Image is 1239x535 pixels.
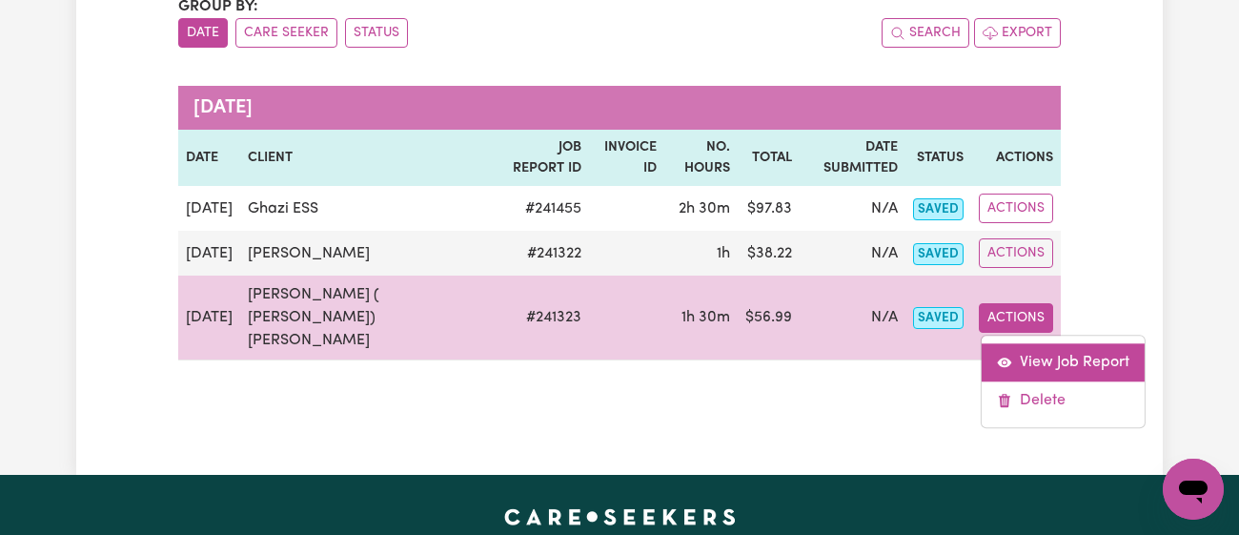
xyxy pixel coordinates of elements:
span: saved [913,243,964,265]
th: No. Hours [664,130,738,186]
td: $ 38.22 [738,231,800,276]
td: [PERSON_NAME] [240,231,500,276]
button: Actions [979,303,1053,333]
td: [DATE] [178,276,240,360]
span: 1 hour [717,246,730,261]
span: 2 hours 30 minutes [679,201,730,216]
button: Actions [979,194,1053,223]
th: Total [738,130,800,186]
td: $ 56.99 [738,276,800,360]
span: 1 hour 30 minutes [681,310,730,325]
button: sort invoices by paid status [345,18,408,48]
button: sort invoices by care seeker [235,18,337,48]
button: Search [882,18,969,48]
iframe: Button to launch messaging window [1163,459,1224,520]
div: Actions [981,335,1146,428]
th: Client [240,130,500,186]
td: N/A [800,276,905,360]
td: # 241323 [500,276,589,360]
span: saved [913,307,964,329]
a: Careseekers home page [504,509,736,525]
th: Job Report ID [500,130,589,186]
th: Date Submitted [800,130,905,186]
a: Delete job report 241323 [982,381,1145,420]
td: $ 97.83 [738,186,800,231]
button: sort invoices by date [178,18,228,48]
td: N/A [800,186,905,231]
td: [DATE] [178,186,240,231]
td: N/A [800,231,905,276]
td: [PERSON_NAME] ( [PERSON_NAME]) [PERSON_NAME] [240,276,500,360]
caption: [DATE] [178,86,1061,130]
span: saved [913,198,964,220]
th: Date [178,130,240,186]
a: View job report 241323 [982,343,1145,381]
td: # 241322 [500,231,589,276]
td: # 241455 [500,186,589,231]
button: Actions [979,238,1053,268]
th: Actions [971,130,1061,186]
th: Invoice ID [589,130,664,186]
td: Ghazi ESS [240,186,500,231]
button: Export [974,18,1061,48]
td: [DATE] [178,231,240,276]
th: Status [905,130,971,186]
